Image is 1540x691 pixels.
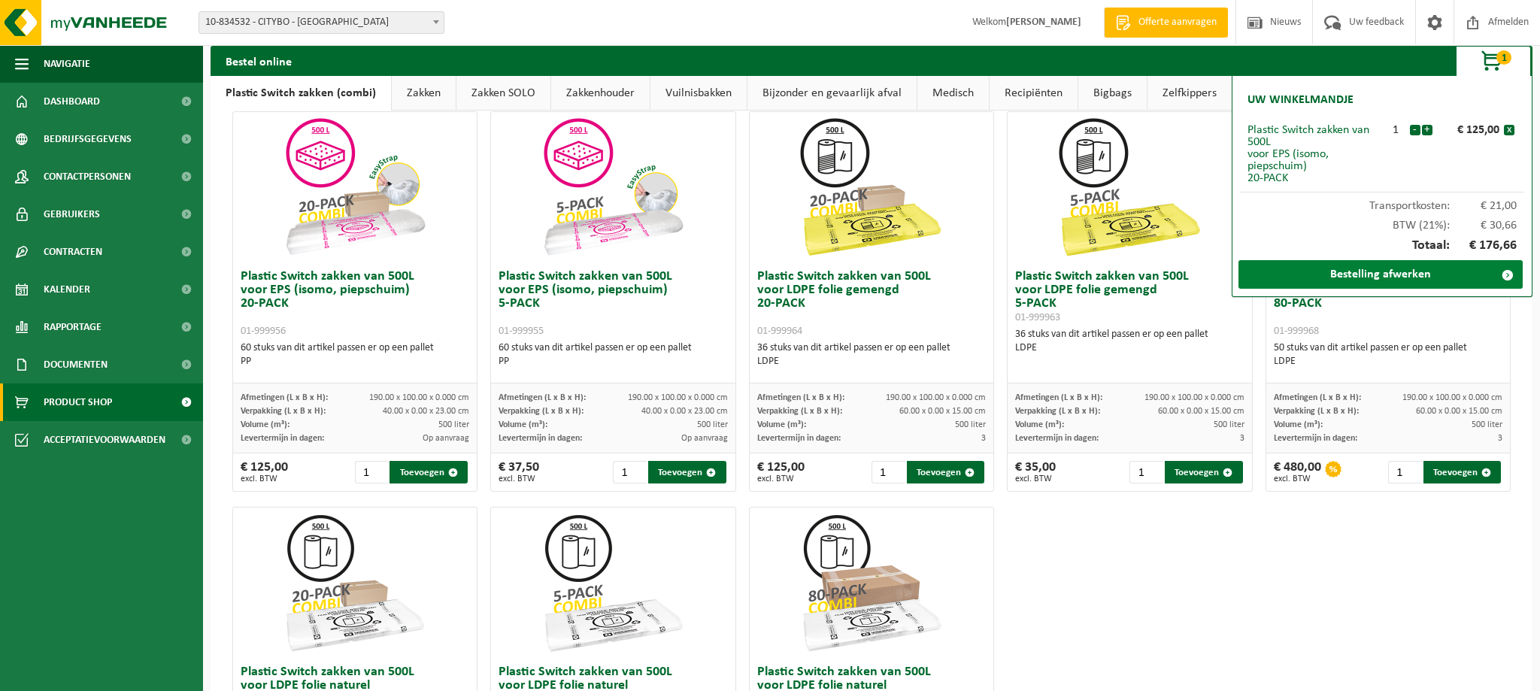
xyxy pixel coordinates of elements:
a: Vuilnisbakken [650,76,747,111]
a: Zelfkippers [1147,76,1232,111]
span: 3 [1498,434,1502,443]
span: Acceptatievoorwaarden [44,421,165,459]
span: excl. BTW [499,474,539,483]
span: 01-999964 [757,326,802,337]
div: 60 stuks van dit artikel passen er op een pallet [499,341,727,368]
a: Bigbags [1078,76,1147,111]
span: Offerte aanvragen [1135,15,1220,30]
span: Afmetingen (L x B x H): [499,393,586,402]
span: excl. BTW [757,474,805,483]
button: - [1410,125,1420,135]
span: Op aanvraag [423,434,469,443]
span: Contracten [44,233,102,271]
span: 1 [1496,50,1511,65]
h3: Plastic Switch zakken van 500L voor LDPE folie gemengd 80-PACK [1274,270,1502,338]
span: Gebruikers [44,195,100,233]
span: Verpakking (L x B x H): [757,407,842,416]
span: 60.00 x 0.00 x 15.00 cm [1416,407,1502,416]
span: Kalender [44,271,90,308]
a: Zakken [392,76,456,111]
span: 10-834532 - CITYBO - OKEGEM [199,11,444,34]
span: € 21,00 [1450,200,1517,212]
span: Volume (m³): [241,420,290,429]
span: 60.00 x 0.00 x 15.00 cm [1158,407,1244,416]
button: Toevoegen [907,461,985,483]
span: excl. BTW [241,474,288,483]
span: 3 [981,434,986,443]
span: Volume (m³): [499,420,547,429]
span: 190.00 x 100.00 x 0.000 cm [1144,393,1244,402]
button: Toevoegen [1423,461,1502,483]
a: Zakken SOLO [456,76,550,111]
span: Contactpersonen [44,158,131,195]
span: 190.00 x 100.00 x 0.000 cm [1402,393,1502,402]
span: 190.00 x 100.00 x 0.000 cm [886,393,986,402]
div: 50 stuks van dit artikel passen er op een pallet [1274,341,1502,368]
span: 60.00 x 0.00 x 15.00 cm [899,407,986,416]
div: BTW (21%): [1240,212,1524,232]
span: 10-834532 - CITYBO - OKEGEM [199,12,444,33]
div: LDPE [1015,341,1244,355]
div: 1 [1382,124,1409,136]
div: € 480,00 [1274,461,1321,483]
span: Verpakking (L x B x H): [1015,407,1100,416]
span: Verpakking (L x B x H): [1274,407,1359,416]
div: PP [241,355,469,368]
button: Toevoegen [1165,461,1243,483]
span: 500 liter [1214,420,1244,429]
span: Documenten [44,346,108,383]
span: excl. BTW [1015,474,1056,483]
span: Rapportage [44,308,102,346]
span: Afmetingen (L x B x H): [757,393,844,402]
h2: Bestel online [211,46,307,75]
span: 500 liter [955,420,986,429]
span: 01-999956 [241,326,286,337]
div: PP [499,355,727,368]
span: 01-999955 [499,326,544,337]
span: 500 liter [1472,420,1502,429]
h3: Plastic Switch zakken van 500L voor LDPE folie gemengd 5-PACK [1015,270,1244,324]
div: Plastic Switch zakken van 500L voor EPS (isomo, piepschuim) 20-PACK [1247,124,1382,184]
span: 3 [1240,434,1244,443]
span: Afmetingen (L x B x H): [1274,393,1361,402]
div: LDPE [1274,355,1502,368]
h3: Plastic Switch zakken van 500L voor EPS (isomo, piepschuim) 20-PACK [241,270,469,338]
img: 01-999955 [538,112,688,262]
button: + [1422,125,1432,135]
button: Toevoegen [390,461,468,483]
span: Levertermijn in dagen: [1274,434,1357,443]
div: € 35,00 [1015,461,1056,483]
span: 40.00 x 0.00 x 23.00 cm [641,407,728,416]
span: 01-999963 [1015,312,1060,323]
span: Navigatie [44,45,90,83]
input: 1 [1129,461,1163,483]
span: Product Shop [44,383,112,421]
span: Op aanvraag [681,434,728,443]
h3: Plastic Switch zakken van 500L voor EPS (isomo, piepschuim) 5-PACK [499,270,727,338]
a: Medisch [917,76,989,111]
img: 01-999960 [538,508,688,658]
span: Volume (m³): [1015,420,1064,429]
input: 1 [1388,461,1422,483]
span: Levertermijn in dagen: [241,434,324,443]
span: Levertermijn in dagen: [499,434,582,443]
div: € 37,50 [499,461,539,483]
div: 60 stuks van dit artikel passen er op een pallet [241,341,469,368]
span: 500 liter [697,420,728,429]
span: € 176,66 [1450,239,1517,253]
div: 36 stuks van dit artikel passen er op een pallet [1015,328,1244,355]
span: € 30,66 [1450,220,1517,232]
strong: [PERSON_NAME] [1006,17,1081,28]
input: 1 [355,461,389,483]
span: Afmetingen (L x B x H): [241,393,328,402]
span: Bedrijfsgegevens [44,120,132,158]
span: Verpakking (L x B x H): [241,407,326,416]
span: 190.00 x 100.00 x 0.000 cm [628,393,728,402]
span: Afmetingen (L x B x H): [1015,393,1102,402]
div: € 125,00 [1436,124,1504,136]
div: LDPE [757,355,986,368]
button: Toevoegen [648,461,726,483]
img: 01-999964 [796,112,947,262]
input: 1 [872,461,905,483]
span: excl. BTW [1274,474,1321,483]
